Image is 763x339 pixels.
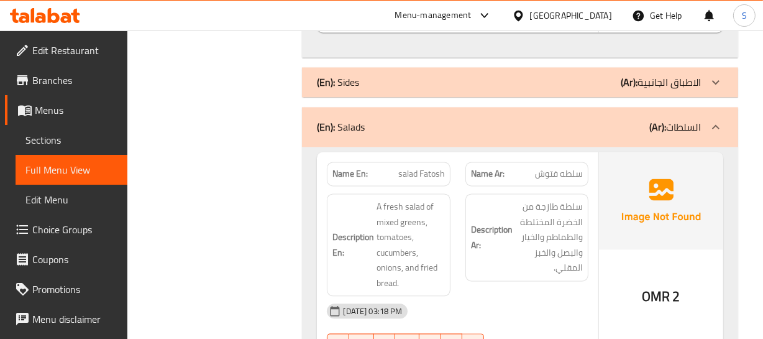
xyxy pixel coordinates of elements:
p: السلطات [649,119,701,134]
span: Branches [32,73,117,88]
span: Promotions [32,282,117,297]
strong: Description En: [332,230,374,260]
span: Menu disclaimer [32,312,117,327]
span: Coupons [32,252,117,267]
span: OMR [642,284,670,309]
span: [DATE] 03:18 PM [338,305,407,317]
span: Full Menu View [25,162,117,177]
p: Sides [317,75,359,90]
strong: Name Ar: [471,167,505,180]
span: salad Fatosh [398,167,445,180]
span: Menus [35,103,117,118]
a: Menus [5,95,127,125]
a: Edit Menu [16,185,127,215]
b: (Ar): [621,73,637,91]
a: Choice Groups [5,215,127,244]
strong: Name En: [332,167,368,180]
span: S [742,9,747,22]
span: 2 [673,284,680,309]
b: (Ar): [649,118,666,136]
a: Menu disclaimer [5,304,127,334]
a: Branches [5,65,127,95]
a: Full Menu View [16,155,127,185]
p: Salads [317,119,365,134]
div: [GEOGRAPHIC_DATA] [530,9,612,22]
div: Menu-management [395,8,472,23]
span: A fresh salad of mixed greens, tomatoes, cucumbers, onions, and fried bread. [377,199,444,290]
div: (En): Sides(Ar):الاطباق الجانبية [302,67,738,97]
a: Coupons [5,244,127,274]
a: Promotions [5,274,127,304]
p: الاطباق الجانبية [621,75,701,90]
div: (En): Salads(Ar):السلطات [302,107,738,147]
b: (En): [317,73,335,91]
span: Choice Groups [32,222,117,237]
span: Edit Menu [25,192,117,207]
span: Sections [25,132,117,147]
strong: Description Ar: [471,222,513,253]
a: Sections [16,125,127,155]
b: (En): [317,118,335,136]
span: سلطة طازجة من الخضرة المختلطة والطماطم والخيار والبصل والخبز المقلي. [515,199,583,276]
span: Edit Restaurant [32,43,117,58]
img: Ae5nvW7+0k+MAAAAAElFTkSuQmCC [599,152,723,249]
a: Edit Restaurant [5,35,127,65]
span: سلطه فتوش [535,167,583,180]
